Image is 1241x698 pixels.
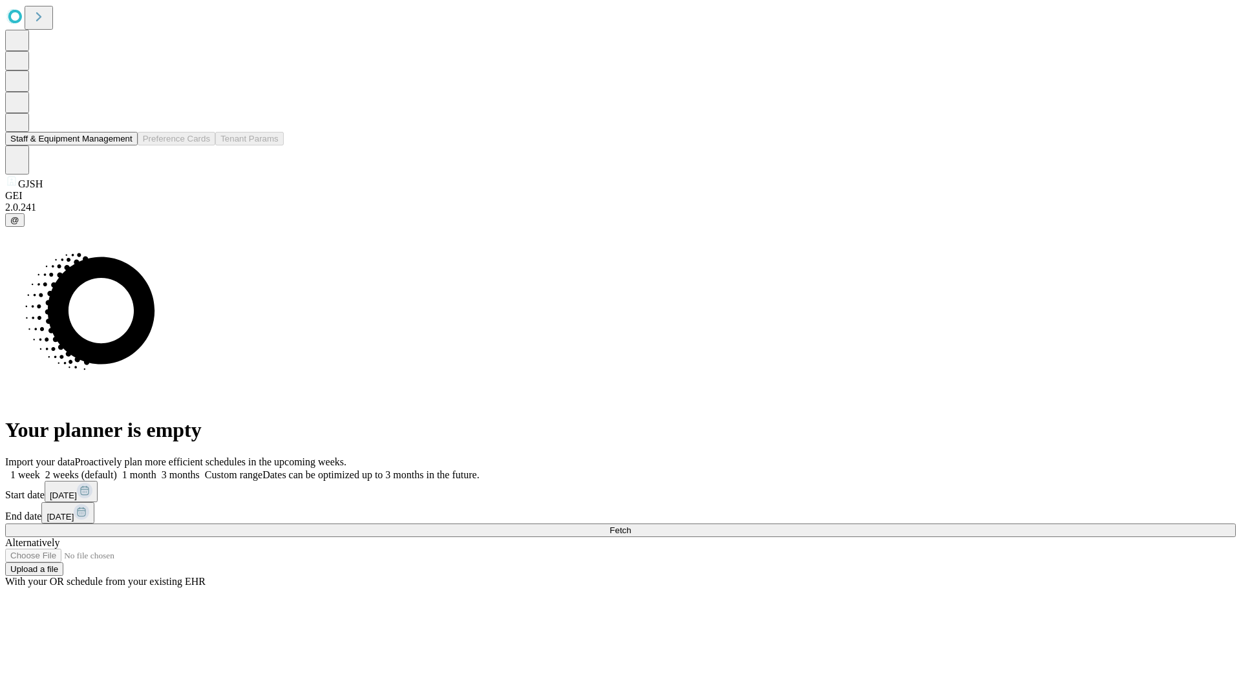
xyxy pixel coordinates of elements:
span: Alternatively [5,537,59,548]
span: [DATE] [47,512,74,522]
button: Fetch [5,523,1236,537]
span: Proactively plan more efficient schedules in the upcoming weeks. [75,456,346,467]
h1: Your planner is empty [5,418,1236,442]
span: 2 weeks (default) [45,469,117,480]
div: 2.0.241 [5,202,1236,213]
div: GEI [5,190,1236,202]
span: 3 months [162,469,200,480]
div: Start date [5,481,1236,502]
button: [DATE] [45,481,98,502]
button: Upload a file [5,562,63,576]
span: @ [10,215,19,225]
button: [DATE] [41,502,94,523]
span: Custom range [205,469,262,480]
span: 1 week [10,469,40,480]
span: Fetch [610,525,631,535]
div: End date [5,502,1236,523]
span: [DATE] [50,491,77,500]
span: Import your data [5,456,75,467]
button: @ [5,213,25,227]
button: Tenant Params [215,132,284,145]
span: GJSH [18,178,43,189]
span: 1 month [122,469,156,480]
button: Preference Cards [138,132,215,145]
span: With your OR schedule from your existing EHR [5,576,206,587]
button: Staff & Equipment Management [5,132,138,145]
span: Dates can be optimized up to 3 months in the future. [262,469,479,480]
